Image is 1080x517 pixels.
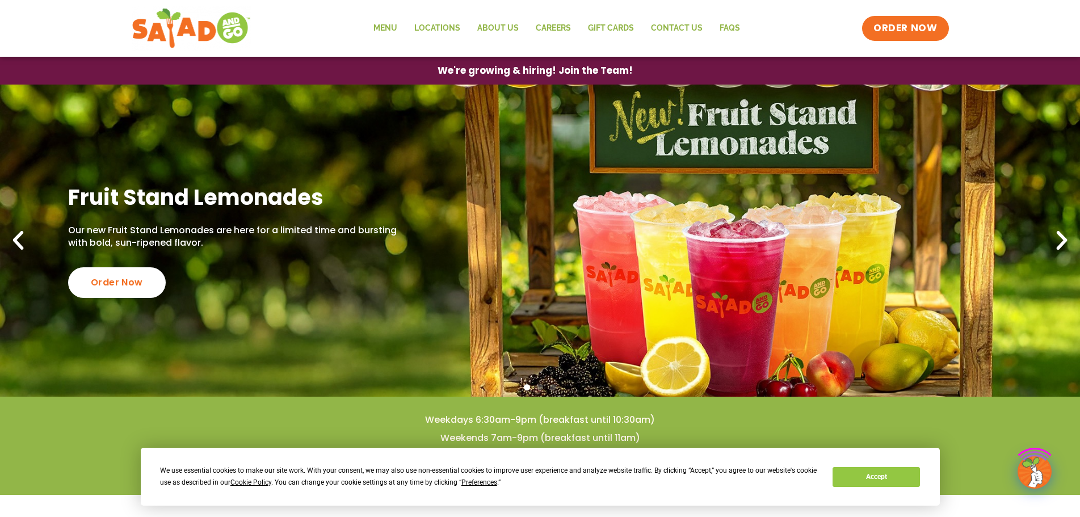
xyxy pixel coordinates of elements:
span: Go to slide 3 [550,384,556,390]
button: Accept [833,467,920,487]
h4: Weekends 7am-9pm (breakfast until 11am) [23,432,1057,444]
a: Contact Us [642,15,711,41]
div: Cookie Consent Prompt [141,448,940,506]
div: Previous slide [6,228,31,253]
p: Our new Fruit Stand Lemonades are here for a limited time and bursting with bold, sun-ripened fla... [68,224,402,250]
a: Menu [365,15,406,41]
h4: Weekdays 6:30am-9pm (breakfast until 10:30am) [23,414,1057,426]
img: new-SAG-logo-768×292 [132,6,251,51]
a: ORDER NOW [862,16,948,41]
h2: Fruit Stand Lemonades [68,183,402,211]
div: Order Now [68,267,166,298]
span: ORDER NOW [873,22,937,35]
div: We use essential cookies to make our site work. With your consent, we may also use non-essential ... [160,465,819,489]
span: Go to slide 1 [524,384,530,390]
span: We're growing & hiring! Join the Team! [438,66,633,75]
a: About Us [469,15,527,41]
nav: Menu [365,15,749,41]
span: Preferences [461,478,497,486]
a: Locations [406,15,469,41]
a: Careers [527,15,579,41]
div: Next slide [1049,228,1074,253]
span: Cookie Policy [230,478,271,486]
a: FAQs [711,15,749,41]
a: GIFT CARDS [579,15,642,41]
a: We're growing & hiring! Join the Team! [421,57,650,84]
span: Go to slide 2 [537,384,543,390]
